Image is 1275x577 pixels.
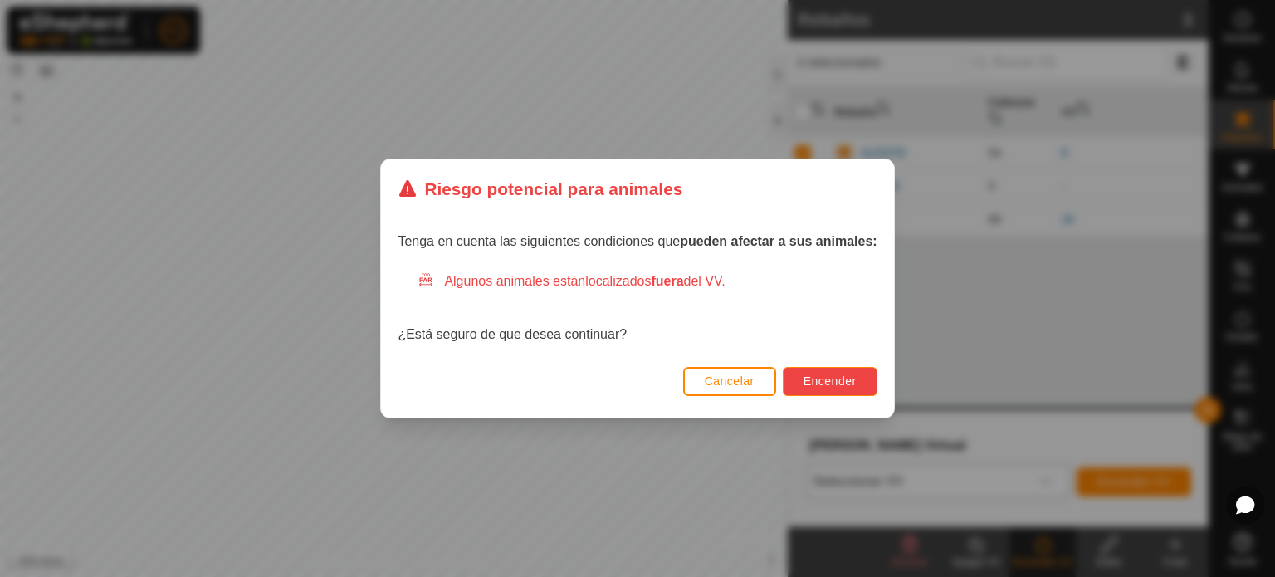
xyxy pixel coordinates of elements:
button: Cancelar [683,367,776,396]
font: fuera [651,274,683,288]
button: Encender [783,367,877,396]
font: Tenga en cuenta las siguientes condiciones que [398,234,680,248]
font: pueden afectar a sus animales: [680,234,877,248]
font: Algunos animales están [444,274,585,288]
font: Cancelar [705,374,755,388]
font: ¿Está seguro de que desea continuar? [398,327,627,341]
font: del VV. [684,274,725,288]
font: Riesgo potencial para animales [424,179,682,198]
font: localizados [585,274,651,288]
font: Encender [804,374,857,388]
